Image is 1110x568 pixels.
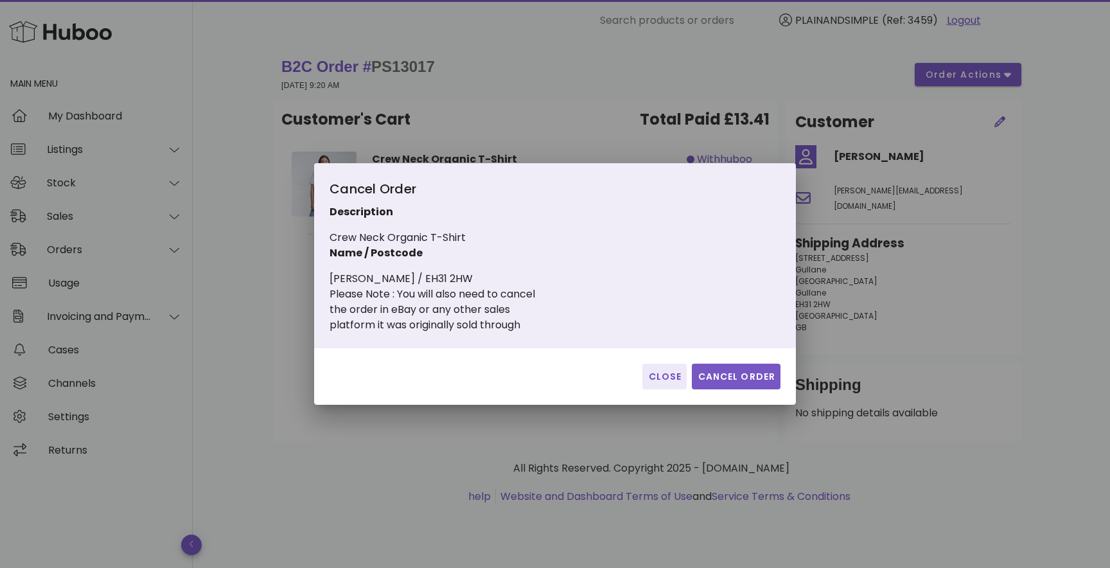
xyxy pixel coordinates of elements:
[330,179,618,204] div: Cancel Order
[697,370,775,384] span: Cancel Order
[330,179,618,333] div: Crew Neck Organic T-Shirt [PERSON_NAME] / EH31 2HW
[330,204,618,220] p: Description
[330,245,618,261] p: Name / Postcode
[642,364,687,389] button: Close
[692,364,780,389] button: Cancel Order
[647,370,682,384] span: Close
[330,287,618,333] div: Please Note : You will also need to cancel the order in eBay or any other sales platform it was o...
